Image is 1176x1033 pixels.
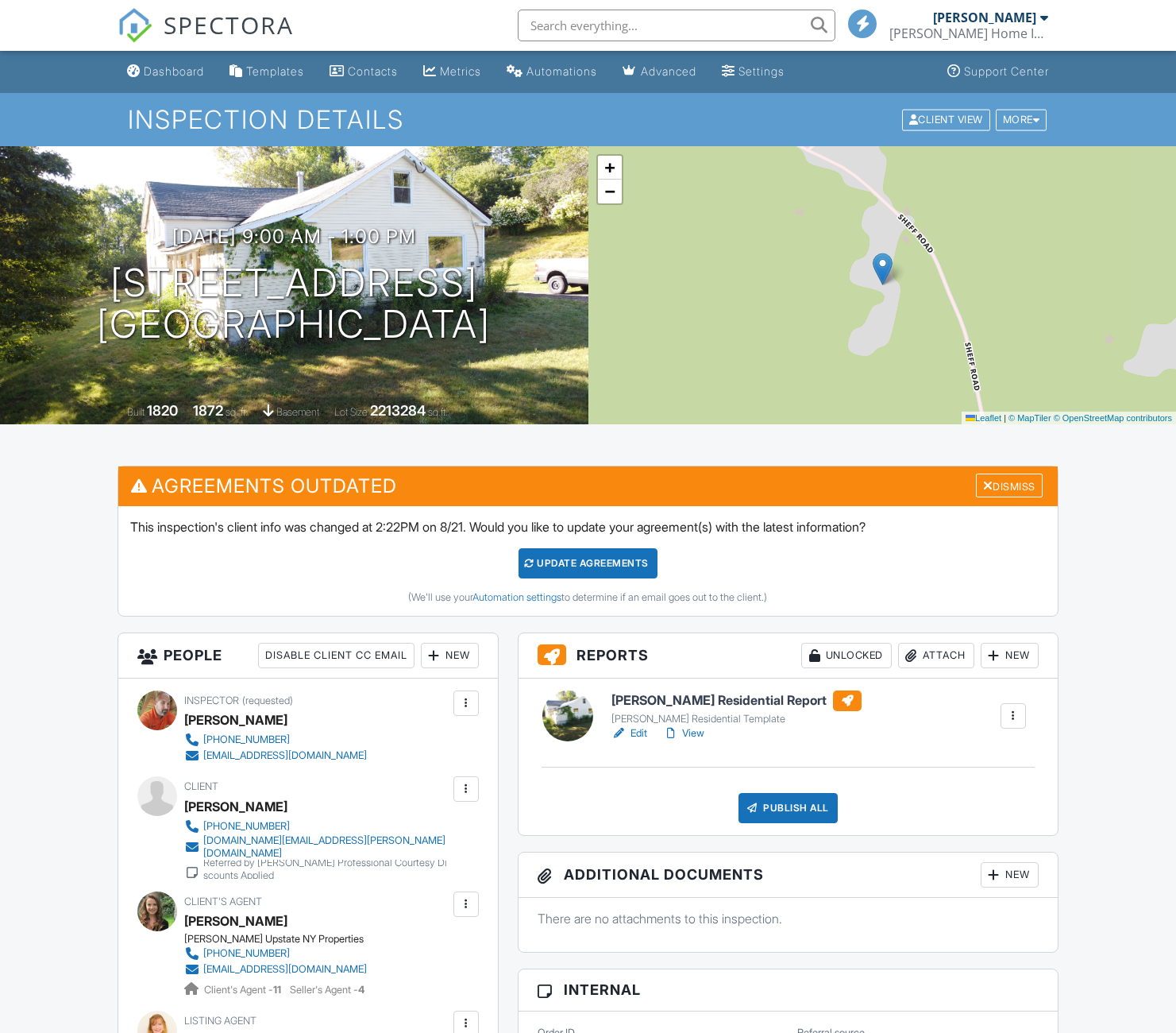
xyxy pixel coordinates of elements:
[500,57,603,87] a: Automations (Basic)
[184,748,367,764] a: [EMAIL_ADDRESS][DOMAIN_NAME]
[164,8,294,41] span: SPECTORA
[184,834,449,860] a: [DOMAIN_NAME][EMAIL_ADDRESS][PERSON_NAME][DOMAIN_NAME]
[538,910,1039,927] p: There are no attachments to this inspection.
[421,643,479,668] div: New
[203,963,367,976] div: [EMAIL_ADDRESS][DOMAIN_NAME]
[246,64,304,78] div: Templates
[1004,413,1006,423] span: |
[258,643,414,668] div: Disable Client CC Email
[144,64,204,78] div: Dashboard
[611,725,647,741] a: Edit
[323,57,404,87] a: Contacts
[184,780,218,792] span: Client
[118,21,294,55] a: SPECTORA
[358,984,364,996] strong: 4
[519,969,1058,1011] h3: Internal
[276,406,319,418] span: basement
[370,402,426,419] div: 2213284
[226,406,248,418] span: sq. ft.
[611,691,862,711] h6: [PERSON_NAME] Residential Report
[598,156,622,180] a: Zoom in
[203,749,367,762] div: [EMAIL_ADDRESS][DOMAIN_NAME]
[348,64,398,78] div: Contacts
[616,57,703,87] a: Advanced
[184,818,449,834] a: [PHONE_NUMBER]
[976,474,1043,498] div: Dismiss
[121,57,210,87] a: Dashboard
[118,633,498,679] h3: People
[204,984,283,996] span: Client's Agent -
[518,10,835,41] input: Search everything...
[738,64,785,78] div: Settings
[130,591,1046,604] div: (We'll use your to determine if an email goes out to the client.)
[611,713,862,725] div: [PERSON_NAME] Residential Template
[97,262,491,346] h1: [STREET_ADDRESS] [GEOGRAPHIC_DATA]
[873,253,893,285] img: Marker
[184,933,380,946] div: [PERSON_NAME] Upstate NY Properties
[127,406,145,418] span: Built
[902,109,990,130] div: Client View
[118,506,1058,616] div: This inspection's client info was changed at 2:22PM on 8/21. Would you like to update your agreem...
[203,857,449,882] div: Referred by [PERSON_NAME] Professional Courtesy Discounts Applied
[519,853,1058,898] h3: Additional Documents
[118,8,152,43] img: The Best Home Inspection Software - Spectora
[184,694,239,706] span: Inspector
[801,643,892,668] div: Unlocked
[900,113,994,125] a: Client View
[184,708,287,732] div: [PERSON_NAME]
[715,57,791,87] a: Settings
[290,984,364,996] span: Seller's Agent -
[663,725,704,741] a: View
[417,57,488,87] a: Metrics
[440,64,481,78] div: Metrics
[242,694,293,706] span: (requested)
[889,25,1048,41] div: Kincaid Home Inspection Services
[203,834,449,860] div: [DOMAIN_NAME][EMAIL_ADDRESS][PERSON_NAME][DOMAIN_NAME]
[193,402,223,419] div: 1872
[147,402,178,419] div: 1820
[184,961,367,977] a: [EMAIL_ADDRESS][DOMAIN_NAME]
[118,466,1058,505] h3: Agreements Outdated
[184,946,367,961] a: [PHONE_NUMBER]
[172,226,416,247] h3: [DATE] 9:00 am - 1:00 pm
[472,591,561,603] a: Automation settings
[184,1015,256,1027] span: Listing Agent
[273,984,281,996] strong: 11
[611,691,862,725] a: [PERSON_NAME] Residential Report [PERSON_NAME] Residential Template
[964,64,1049,78] div: Support Center
[933,10,1036,25] div: [PERSON_NAME]
[1054,413,1172,423] a: © OpenStreetMap contributors
[738,793,838,823] div: Publish All
[981,862,1039,888] div: New
[203,947,290,960] div: [PHONE_NUMBER]
[184,732,367,748] a: [PHONE_NUMBER]
[966,413,1001,423] a: Leaflet
[203,820,290,833] div: [PHONE_NUMBER]
[898,643,974,668] div: Attach
[184,909,287,933] a: [PERSON_NAME]
[184,795,287,818] div: [PERSON_NAME]
[598,180,622,203] a: Zoom out
[203,733,290,746] div: [PHONE_NUMBER]
[941,57,1055,87] a: Support Center
[981,643,1039,668] div: New
[604,157,615,177] span: +
[519,548,657,578] div: Update Agreements
[641,64,696,78] div: Advanced
[184,896,262,907] span: Client's Agent
[519,633,1058,679] h3: Reports
[223,57,310,87] a: Templates
[334,406,368,418] span: Lot Size
[604,181,615,201] span: −
[128,106,1048,133] h1: Inspection Details
[526,64,597,78] div: Automations
[996,109,1047,130] div: More
[428,406,448,418] span: sq.ft.
[1008,413,1051,423] a: © MapTiler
